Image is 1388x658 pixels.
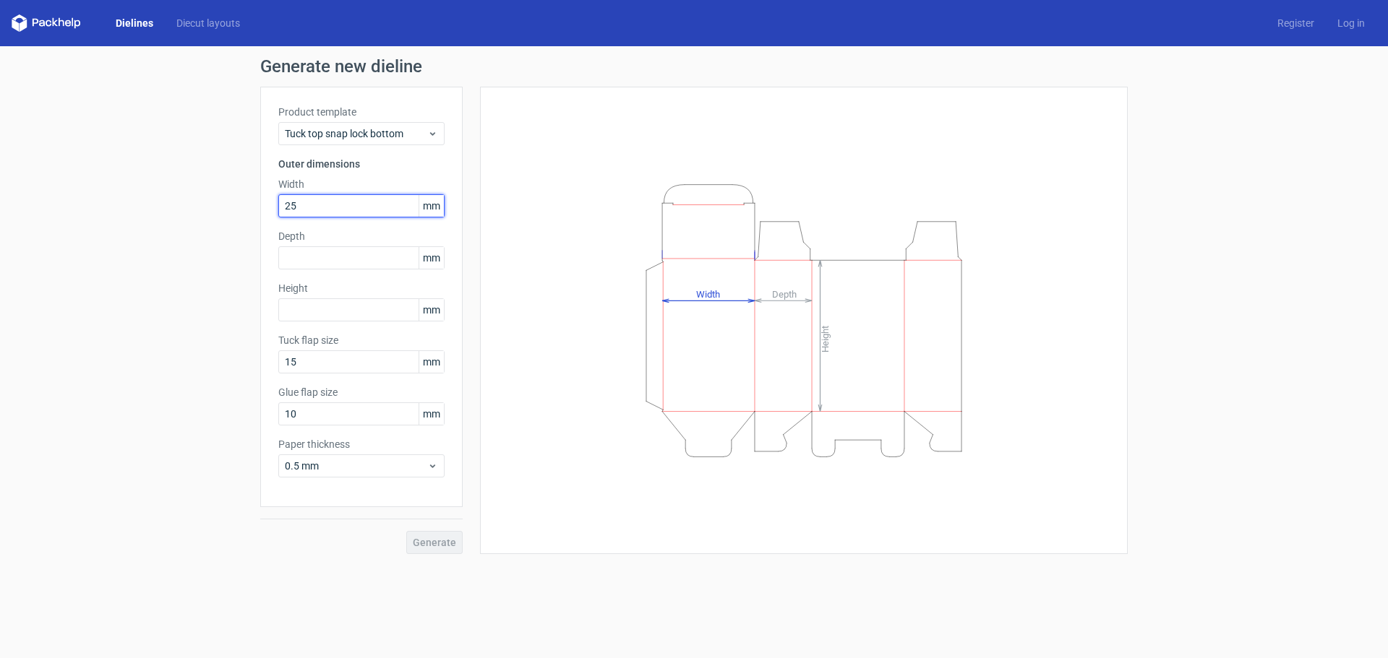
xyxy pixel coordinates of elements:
tspan: Depth [772,288,797,299]
label: Paper thickness [278,437,445,451]
a: Diecut layouts [165,16,252,30]
h3: Outer dimensions [278,157,445,171]
label: Depth [278,229,445,243]
label: Width [278,177,445,191]
a: Dielines [104,16,165,30]
label: Tuck flap size [278,333,445,347]
a: Register [1266,16,1326,30]
span: 0.5 mm [285,459,427,473]
tspan: Height [820,325,831,352]
h1: Generate new dieline [260,58,1128,75]
span: mm [419,351,444,373]
span: mm [419,247,444,269]
label: Height [278,281,445,295]
span: mm [419,403,444,425]
tspan: Width [696,288,720,299]
label: Glue flap size [278,385,445,399]
span: mm [419,195,444,217]
a: Log in [1326,16,1376,30]
span: Tuck top snap lock bottom [285,126,427,141]
label: Product template [278,105,445,119]
span: mm [419,299,444,321]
